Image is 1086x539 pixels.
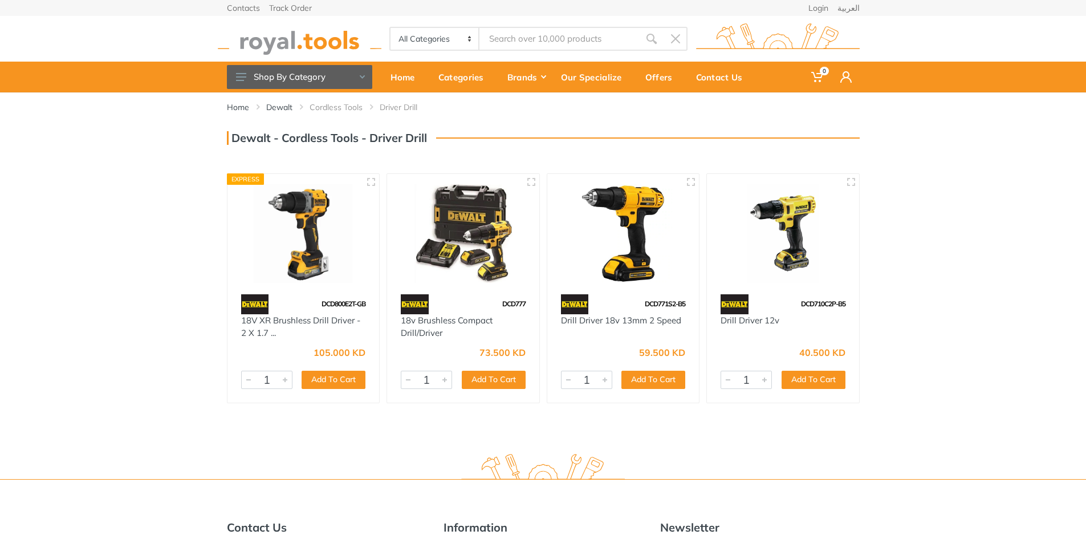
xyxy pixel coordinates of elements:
[721,294,749,314] img: 45.webp
[397,184,529,283] img: Royal Tools - 18v Brushless Compact Drill/Driver
[820,67,829,75] span: 0
[227,173,265,185] div: Express
[314,348,365,357] div: 105.000 KD
[227,102,249,113] a: Home
[383,65,430,89] div: Home
[502,299,526,308] span: DCD777
[461,454,625,485] img: royal.tools Logo
[837,4,860,12] a: العربية
[637,62,688,92] a: Offers
[621,371,685,389] button: Add To Cart
[241,315,360,339] a: 18V XR Brushless Drill Driver - 2 X 1.7 ...
[499,65,553,89] div: Brands
[479,27,639,51] input: Site search
[803,62,832,92] a: 0
[401,294,429,314] img: 45.webp
[688,65,758,89] div: Contact Us
[218,23,381,55] img: royal.tools Logo
[227,65,372,89] button: Shop By Category
[558,184,689,283] img: Royal Tools - Drill Driver 18v 13mm 2 Speed
[227,521,426,534] h5: Contact Us
[660,521,860,534] h5: Newsletter
[462,371,526,389] button: Add To Cart
[637,65,688,89] div: Offers
[391,28,480,50] select: Category
[227,102,860,113] nav: breadcrumb
[553,62,637,92] a: Our Specialize
[310,102,363,113] a: Cordless Tools
[561,294,589,314] img: 45.webp
[645,299,685,308] span: DCD771S2-B5
[238,184,369,283] img: Royal Tools - 18V XR Brushless Drill Driver - 2 X 1.7 Ah POWERSTACK Batteries
[639,348,685,357] div: 59.500 KD
[479,348,526,357] div: 73.500 KD
[430,65,499,89] div: Categories
[561,315,681,326] a: Drill Driver 18v 13mm 2 Speed
[380,102,434,113] li: Driver Drill
[721,315,779,326] a: Drill Driver 12v
[801,299,845,308] span: DCD710C2P-B5
[269,4,312,12] a: Track Order
[553,65,637,89] div: Our Specialize
[717,184,849,283] img: Royal Tools - Drill Driver 12v
[227,131,427,145] h3: Dewalt - Cordless Tools - Driver Drill
[241,294,269,314] img: 45.webp
[444,521,643,534] h5: Information
[696,23,860,55] img: royal.tools Logo
[688,62,758,92] a: Contact Us
[799,348,845,357] div: 40.500 KD
[266,102,292,113] a: Dewalt
[302,371,365,389] button: Add To Cart
[227,4,260,12] a: Contacts
[383,62,430,92] a: Home
[782,371,845,389] button: Add To Cart
[401,315,493,339] a: 18v Brushless Compact Drill/Driver
[808,4,828,12] a: Login
[322,299,365,308] span: DCD800E2T-GB
[430,62,499,92] a: Categories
